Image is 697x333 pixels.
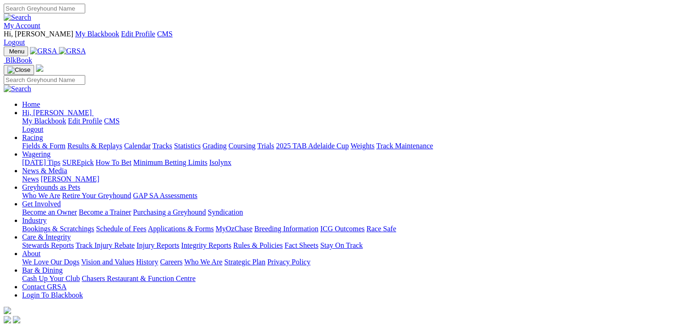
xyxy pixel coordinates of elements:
[22,100,40,108] a: Home
[22,109,94,117] a: Hi, [PERSON_NAME]
[67,142,122,150] a: Results & Replays
[136,241,179,249] a: Injury Reports
[267,258,310,266] a: Privacy Policy
[81,258,134,266] a: Vision and Values
[22,192,693,200] div: Greyhounds as Pets
[133,192,198,199] a: GAP SA Assessments
[209,158,231,166] a: Isolynx
[4,316,11,323] img: facebook.svg
[22,258,693,266] div: About
[320,241,363,249] a: Stay On Track
[22,142,65,150] a: Fields & Form
[22,150,51,158] a: Wagering
[136,258,158,266] a: History
[22,275,693,283] div: Bar & Dining
[4,30,73,38] span: Hi, [PERSON_NAME]
[62,192,131,199] a: Retire Your Greyhound
[133,158,207,166] a: Minimum Betting Limits
[285,241,318,249] a: Fact Sheets
[22,258,79,266] a: We Love Our Dogs
[22,134,43,141] a: Racing
[22,250,41,257] a: About
[22,175,693,183] div: News & Media
[320,225,364,233] a: ICG Outcomes
[376,142,433,150] a: Track Maintenance
[233,241,283,249] a: Rules & Policies
[208,208,243,216] a: Syndication
[59,47,86,55] img: GRSA
[152,142,172,150] a: Tracks
[148,225,214,233] a: Applications & Forms
[4,4,85,13] input: Search
[276,142,349,150] a: 2025 TAB Adelaide Cup
[228,142,256,150] a: Coursing
[96,158,132,166] a: How To Bet
[184,258,223,266] a: Who We Are
[7,66,30,74] img: Close
[224,258,265,266] a: Strategic Plan
[22,208,77,216] a: Become an Owner
[22,291,83,299] a: Login To Blackbook
[22,183,80,191] a: Greyhounds as Pets
[4,65,34,75] button: Toggle navigation
[22,216,47,224] a: Industry
[36,64,43,72] img: logo-grsa-white.png
[157,30,173,38] a: CMS
[22,200,61,208] a: Get Involved
[4,30,693,47] div: My Account
[68,117,102,125] a: Edit Profile
[257,142,274,150] a: Trials
[22,208,693,216] div: Get Involved
[22,266,63,274] a: Bar & Dining
[6,56,32,64] span: BlkBook
[22,233,71,241] a: Care & Integrity
[22,175,39,183] a: News
[22,241,74,249] a: Stewards Reports
[22,117,693,134] div: Hi, [PERSON_NAME]
[4,75,85,85] input: Search
[104,117,120,125] a: CMS
[366,225,396,233] a: Race Safe
[174,142,201,150] a: Statistics
[22,225,94,233] a: Bookings & Scratchings
[22,275,80,282] a: Cash Up Your Club
[96,225,146,233] a: Schedule of Fees
[133,208,206,216] a: Purchasing a Greyhound
[22,283,66,291] a: Contact GRSA
[13,316,20,323] img: twitter.svg
[22,142,693,150] div: Racing
[121,30,155,38] a: Edit Profile
[22,117,66,125] a: My Blackbook
[4,56,32,64] a: BlkBook
[79,208,131,216] a: Become a Trainer
[62,158,94,166] a: SUREpick
[4,38,25,46] a: Logout
[124,142,151,150] a: Calendar
[22,158,693,167] div: Wagering
[4,22,41,29] a: My Account
[76,241,135,249] a: Track Injury Rebate
[22,241,693,250] div: Care & Integrity
[22,225,693,233] div: Industry
[4,47,28,56] button: Toggle navigation
[75,30,119,38] a: My Blackbook
[4,307,11,314] img: logo-grsa-white.png
[41,175,99,183] a: [PERSON_NAME]
[30,47,57,55] img: GRSA
[22,125,43,133] a: Logout
[22,158,60,166] a: [DATE] Tips
[216,225,252,233] a: MyOzChase
[351,142,375,150] a: Weights
[9,48,24,55] span: Menu
[181,241,231,249] a: Integrity Reports
[254,225,318,233] a: Breeding Information
[203,142,227,150] a: Grading
[22,109,92,117] span: Hi, [PERSON_NAME]
[82,275,195,282] a: Chasers Restaurant & Function Centre
[22,167,67,175] a: News & Media
[4,13,31,22] img: Search
[4,85,31,93] img: Search
[160,258,182,266] a: Careers
[22,192,60,199] a: Who We Are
